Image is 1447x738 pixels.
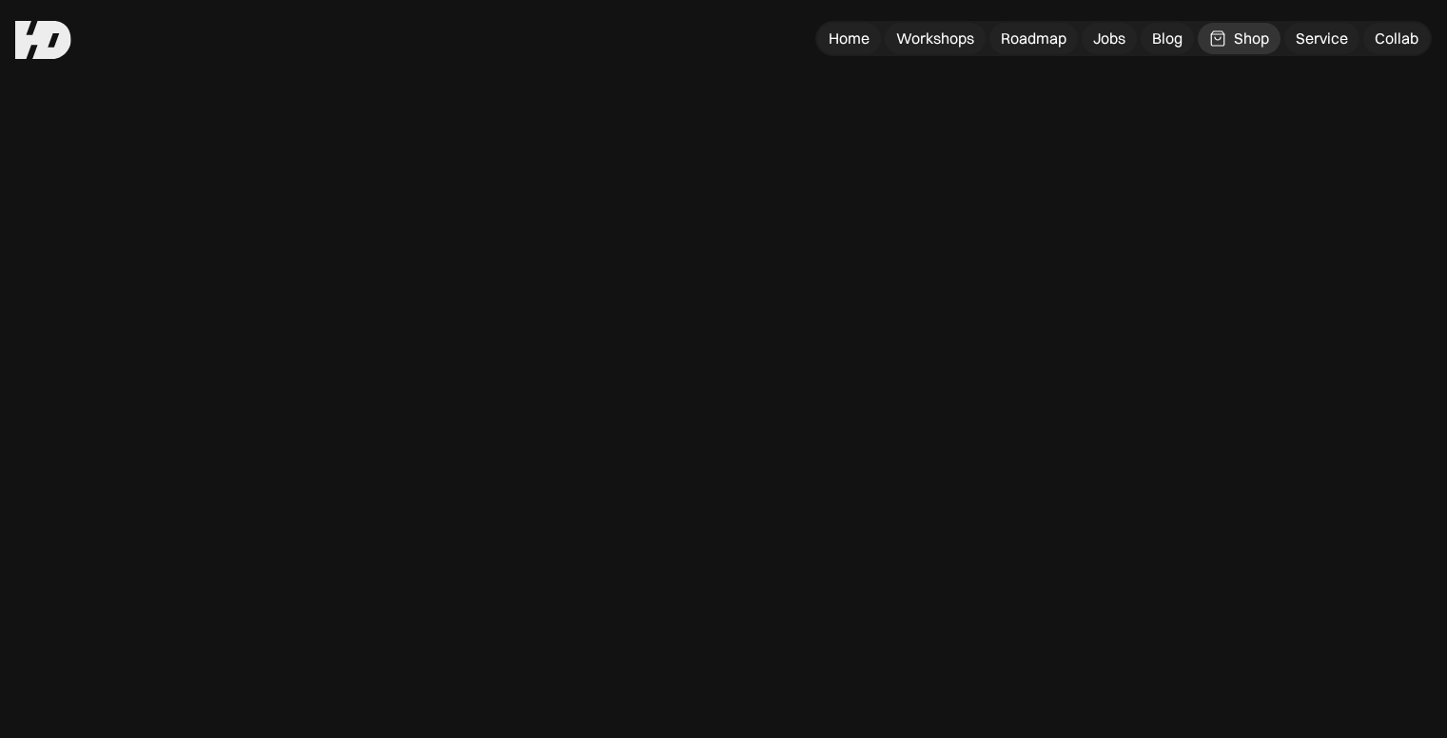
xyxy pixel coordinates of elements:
a: Blog [1141,23,1194,54]
div: Blog [1152,29,1183,49]
div: Home [829,29,870,49]
a: Home [817,23,881,54]
a: Shop [1198,23,1281,54]
a: Jobs [1082,23,1137,54]
div: Workshops [896,29,974,49]
div: Collab [1375,29,1418,49]
div: Roadmap [1001,29,1066,49]
div: Service [1296,29,1348,49]
div: Jobs [1093,29,1125,49]
a: Roadmap [989,23,1078,54]
a: Service [1284,23,1359,54]
a: Collab [1363,23,1430,54]
div: Shop [1234,29,1269,49]
a: Workshops [885,23,986,54]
